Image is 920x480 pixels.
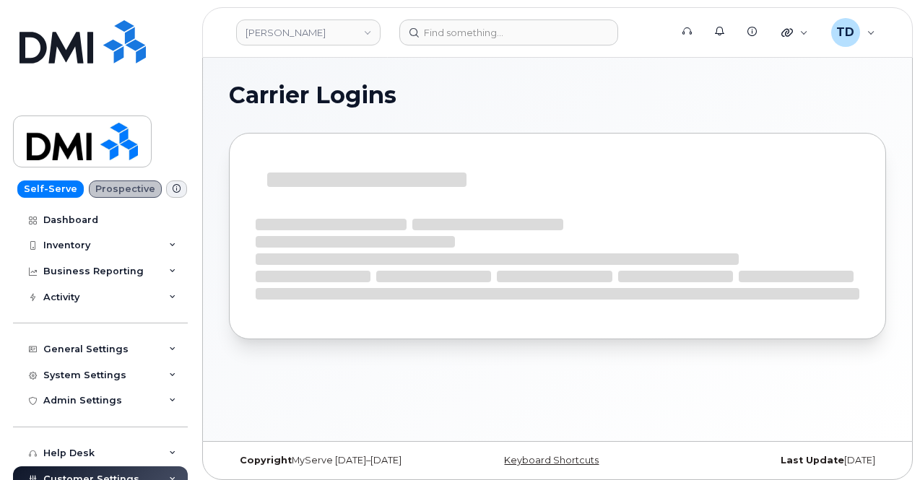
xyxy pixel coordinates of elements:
[229,84,396,106] span: Carrier Logins
[504,455,599,466] a: Keyboard Shortcuts
[781,455,844,466] strong: Last Update
[229,455,448,466] div: MyServe [DATE]–[DATE]
[667,455,886,466] div: [DATE]
[240,455,292,466] strong: Copyright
